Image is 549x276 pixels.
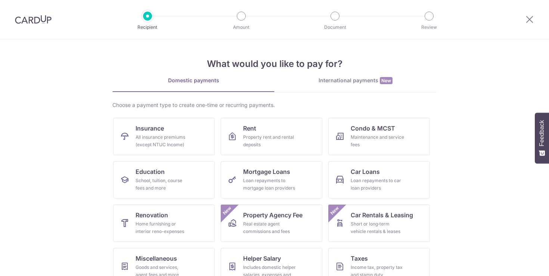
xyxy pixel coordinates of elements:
[221,205,322,242] a: Property Agency FeeReal estate agent commissions and feesNew
[351,177,404,192] div: Loan repayments to car loan providers
[221,118,322,155] a: RentProperty rent and rental deposits
[136,220,189,235] div: Home furnishing or interior reno-expenses
[243,124,256,133] span: Rent
[120,24,175,31] p: Recipient
[539,120,545,146] span: Feedback
[112,57,437,71] h4: What would you like to pay for?
[243,220,297,235] div: Real estate agent commissions and fees
[351,134,404,148] div: Maintenance and service fees
[328,161,430,199] a: Car LoansLoan repayments to car loan providers
[380,77,393,84] span: New
[274,77,437,85] div: International payments
[113,118,215,155] a: InsuranceAll insurance premiums (except NTUC Income)
[243,134,297,148] div: Property rent and rental deposits
[243,177,297,192] div: Loan repayments to mortgage loan providers
[307,24,363,31] p: Document
[351,220,404,235] div: Short or long‑term vehicle rentals & leases
[351,167,380,176] span: Car Loans
[113,205,215,242] a: RenovationHome furnishing or interior reno-expenses
[113,161,215,199] a: EducationSchool, tuition, course fees and more
[351,254,368,263] span: Taxes
[351,211,413,220] span: Car Rentals & Leasing
[112,77,274,84] div: Domestic payments
[401,24,457,31] p: Review
[214,24,269,31] p: Amount
[136,211,168,220] span: Renovation
[221,205,233,217] span: New
[136,254,177,263] span: Miscellaneous
[15,15,52,24] img: CardUp
[243,254,281,263] span: Helper Salary
[243,211,303,220] span: Property Agency Fee
[501,254,542,272] iframe: Opens a widget where you can find more information
[351,124,395,133] span: Condo & MCST
[243,167,290,176] span: Mortgage Loans
[136,134,189,148] div: All insurance premiums (except NTUC Income)
[328,118,430,155] a: Condo & MCSTMaintenance and service fees
[136,177,189,192] div: School, tuition, course fees and more
[136,167,165,176] span: Education
[328,205,430,242] a: Car Rentals & LeasingShort or long‑term vehicle rentals & leasesNew
[329,205,341,217] span: New
[221,161,322,199] a: Mortgage LoansLoan repayments to mortgage loan providers
[535,113,549,163] button: Feedback - Show survey
[112,101,437,109] div: Choose a payment type to create one-time or recurring payments.
[136,124,164,133] span: Insurance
